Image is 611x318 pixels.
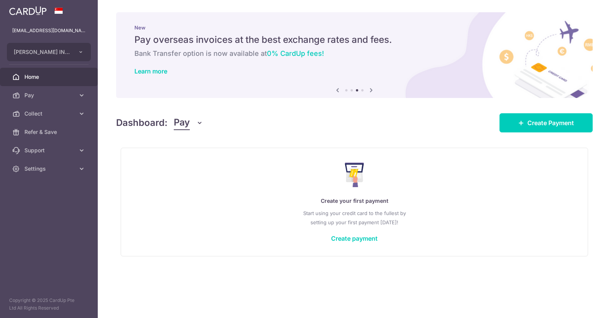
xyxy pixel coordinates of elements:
img: Make Payment [345,163,364,187]
span: Collect [24,110,75,117]
a: Create payment [331,235,378,242]
a: Learn more [134,67,167,75]
span: Support [24,147,75,154]
span: 0% CardUp fees! [267,49,324,57]
span: Pay [174,116,190,130]
p: New [134,24,574,31]
p: Start using your credit card to the fullest by setting up your first payment [DATE]! [136,209,572,227]
img: CardUp [9,6,47,15]
span: Refer & Save [24,128,75,136]
p: Create your first payment [136,196,572,205]
h5: Pay overseas invoices at the best exchange rates and fees. [134,34,574,46]
span: Settings [24,165,75,173]
h6: Bank Transfer option is now available at [134,49,574,58]
img: International Invoice Banner [116,12,593,98]
span: [PERSON_NAME] INTERIOR PTE LTD [14,48,70,56]
span: Home [24,73,75,81]
p: [EMAIL_ADDRESS][DOMAIN_NAME] [12,27,86,34]
span: Create Payment [527,118,574,127]
a: Create Payment [499,113,593,132]
button: Pay [174,116,203,130]
button: [PERSON_NAME] INTERIOR PTE LTD [7,43,91,61]
iframe: Opens a widget where you can find more information [562,295,603,314]
h4: Dashboard: [116,116,168,130]
span: Pay [24,91,75,99]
